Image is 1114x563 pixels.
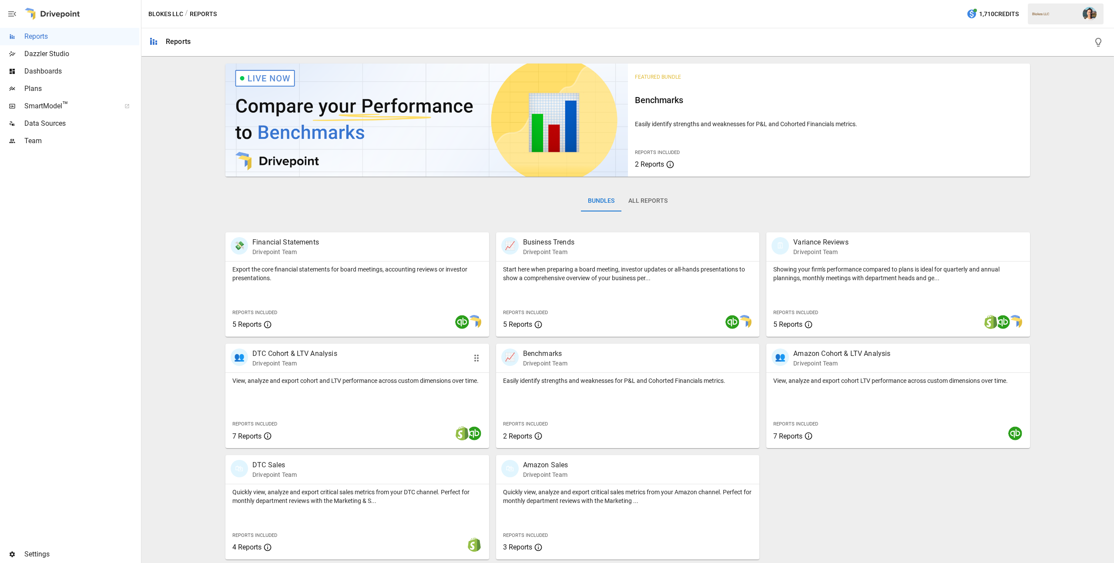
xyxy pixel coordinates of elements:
[503,432,532,440] span: 2 Reports
[773,432,802,440] span: 7 Reports
[503,533,548,538] span: Reports Included
[738,315,752,329] img: smart model
[635,150,680,155] span: Reports Included
[773,376,1023,385] p: View, analyze and export cohort LTV performance across custom dimensions over time.
[252,248,319,256] p: Drivepoint Team
[635,74,681,80] span: Featured Bundle
[467,538,481,552] img: shopify
[793,349,890,359] p: Amazon Cohort & LTV Analysis
[773,320,802,328] span: 5 Reports
[252,237,319,248] p: Financial Statements
[467,315,481,329] img: smart model
[501,237,519,255] div: 📈
[24,118,139,129] span: Data Sources
[581,191,621,211] button: Bundles
[252,470,297,479] p: Drivepoint Team
[503,421,548,427] span: Reports Included
[635,120,1023,128] p: Easily identify strengths and weaknesses for P&L and Cohorted Financials metrics.
[772,237,789,255] div: 🗓
[1008,426,1022,440] img: quickbooks
[773,265,1023,282] p: Showing your firm's performance compared to plans is ideal for quarterly and annual plannings, mo...
[635,93,1023,107] h6: Benchmarks
[148,9,183,20] button: Blokes LLC
[232,265,482,282] p: Export the core financial statements for board meetings, accounting reviews or investor presentat...
[523,248,574,256] p: Drivepoint Team
[621,191,674,211] button: All Reports
[252,349,337,359] p: DTC Cohort & LTV Analysis
[24,84,139,94] span: Plans
[185,9,188,20] div: /
[503,320,532,328] span: 5 Reports
[24,49,139,59] span: Dazzler Studio
[503,310,548,315] span: Reports Included
[523,359,567,368] p: Drivepoint Team
[793,359,890,368] p: Drivepoint Team
[503,488,753,505] p: Quickly view, analyze and export critical sales metrics from your Amazon channel. Perfect for mon...
[501,349,519,366] div: 📈
[772,349,789,366] div: 👥
[963,6,1022,22] button: 1,710Credits
[996,315,1010,329] img: quickbooks
[24,549,139,560] span: Settings
[523,237,574,248] p: Business Trends
[984,315,998,329] img: shopify
[523,470,568,479] p: Drivepoint Team
[773,421,818,427] span: Reports Included
[773,310,818,315] span: Reports Included
[231,237,248,255] div: 💸
[1008,315,1022,329] img: smart model
[24,66,139,77] span: Dashboards
[523,349,567,359] p: Benchmarks
[225,64,628,177] img: video thumbnail
[793,237,848,248] p: Variance Reviews
[503,376,753,385] p: Easily identify strengths and weaknesses for P&L and Cohorted Financials metrics.
[232,320,262,328] span: 5 Reports
[467,426,481,440] img: quickbooks
[232,432,262,440] span: 7 Reports
[166,37,191,46] div: Reports
[979,9,1019,20] span: 1,710 Credits
[24,101,115,111] span: SmartModel
[503,543,532,551] span: 3 Reports
[635,160,664,168] span: 2 Reports
[62,100,68,111] span: ™
[232,376,482,385] p: View, analyze and export cohort and LTV performance across custom dimensions over time.
[232,533,277,538] span: Reports Included
[231,349,248,366] div: 👥
[24,31,139,42] span: Reports
[232,421,277,427] span: Reports Included
[501,460,519,477] div: 🛍
[24,136,139,146] span: Team
[252,460,297,470] p: DTC Sales
[523,460,568,470] p: Amazon Sales
[793,248,848,256] p: Drivepoint Team
[232,310,277,315] span: Reports Included
[231,460,248,477] div: 🛍
[725,315,739,329] img: quickbooks
[232,488,482,505] p: Quickly view, analyze and export critical sales metrics from your DTC channel. Perfect for monthl...
[455,315,469,329] img: quickbooks
[232,543,262,551] span: 4 Reports
[455,426,469,440] img: shopify
[1032,12,1077,16] div: Blokes LLC
[252,359,337,368] p: Drivepoint Team
[503,265,753,282] p: Start here when preparing a board meeting, investor updates or all-hands presentations to show a ...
